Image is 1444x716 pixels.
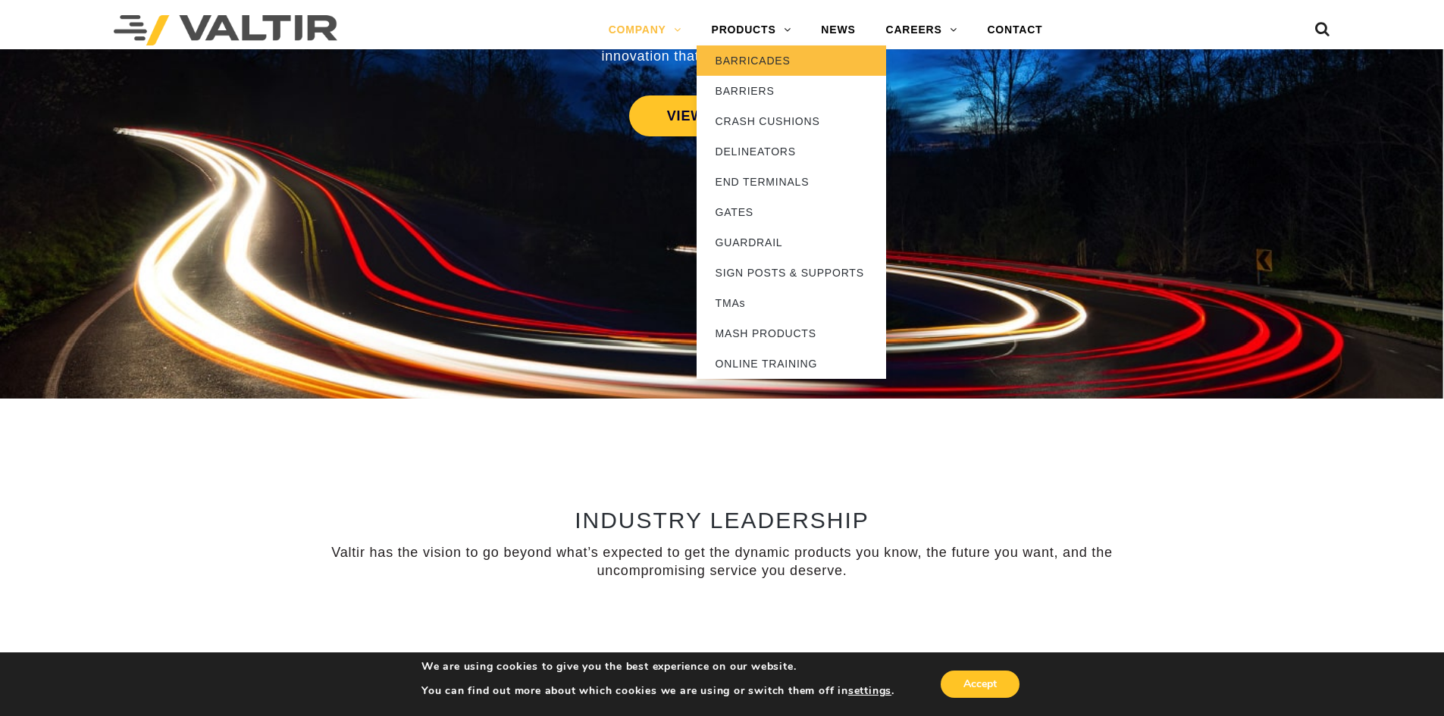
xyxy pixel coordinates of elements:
[594,15,697,45] a: COMPANY
[848,684,891,698] button: settings
[697,76,886,106] a: BARRIERS
[114,15,337,45] img: Valtir
[697,318,886,349] a: MASH PRODUCTS
[941,671,1020,698] button: Accept
[806,15,870,45] a: NEWS
[697,258,886,288] a: SIGN POSTS & SUPPORTS
[697,15,807,45] a: PRODUCTS
[697,106,886,136] a: CRASH CUSHIONS
[279,508,1166,533] h2: INDUSTRY LEADERSHIP
[697,45,886,76] a: BARRICADES
[421,684,894,698] p: You can find out more about which cookies we are using or switch them off in .
[279,544,1166,580] p: Valtir has the vision to go beyond what’s expected to get the dynamic products you know, the futu...
[697,136,886,167] a: DELINEATORS
[871,15,973,45] a: CAREERS
[697,197,886,227] a: GATES
[697,227,886,258] a: GUARDRAIL
[972,15,1057,45] a: CONTACT
[629,95,815,136] a: VIEW TIMELINE
[421,660,894,674] p: We are using cookies to give you the best experience on our website.
[697,288,886,318] a: TMAs
[697,167,886,197] a: END TERMINALS
[697,349,886,379] a: ONLINE TRAINING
